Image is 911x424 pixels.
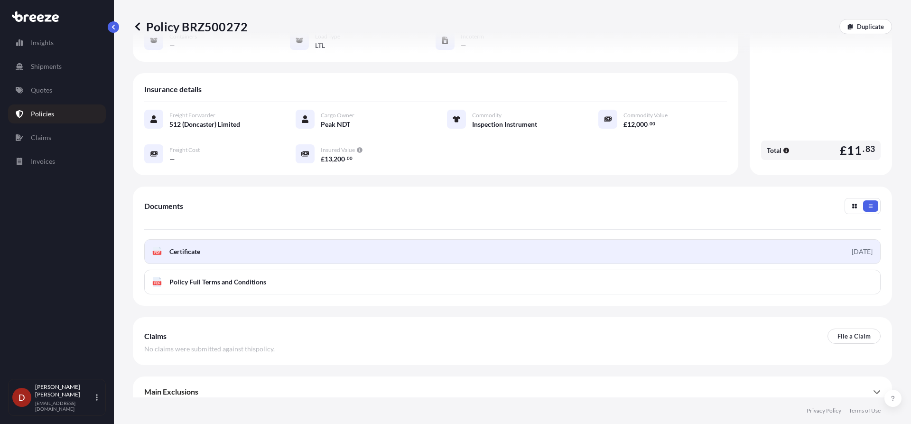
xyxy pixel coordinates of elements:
span: Documents [144,201,183,211]
a: Duplicate [839,19,892,34]
a: Policies [8,104,106,123]
p: Invoices [31,157,55,166]
span: Peak NDT [321,120,350,129]
span: , [332,156,334,162]
span: 11 [847,144,861,156]
span: £ [623,121,627,128]
span: — [169,154,175,164]
span: £ [840,144,847,156]
span: Commodity [472,112,502,119]
span: Freight Cost [169,146,200,154]
text: PDF [154,251,160,254]
p: Shipments [31,62,62,71]
a: Invoices [8,152,106,171]
text: PDF [154,282,160,285]
span: Freight Forwarder [169,112,215,119]
div: Main Exclusions [144,380,881,403]
p: Policies [31,109,54,119]
p: Insights [31,38,54,47]
span: . [345,157,346,160]
span: 512 (Doncaster) Limited [169,120,240,129]
p: Duplicate [857,22,884,31]
a: PDFCertificate[DATE] [144,239,881,264]
a: Terms of Use [849,407,881,415]
span: Certificate [169,247,200,256]
span: Insured Value [321,146,355,154]
span: 000 [636,121,648,128]
a: Quotes [8,81,106,100]
span: D [19,393,25,402]
span: Claims [144,331,167,341]
div: [DATE] [852,247,873,256]
a: Insights [8,33,106,52]
span: Total [767,146,781,155]
span: Cargo Owner [321,112,354,119]
span: . [648,122,649,125]
span: No claims were submitted against this policy . [144,344,275,354]
span: 12 [627,121,635,128]
span: 200 [334,156,345,162]
p: [EMAIL_ADDRESS][DOMAIN_NAME] [35,400,94,412]
a: PDFPolicy Full Terms and Conditions [144,270,881,294]
a: Shipments [8,57,106,76]
p: File a Claim [837,331,871,341]
p: [PERSON_NAME] [PERSON_NAME] [35,383,94,398]
span: Inspection Instrument [472,120,537,129]
a: File a Claim [827,329,881,344]
span: , [635,121,636,128]
span: 00 [650,122,655,125]
p: Policy BRZ500272 [133,19,248,34]
p: Quotes [31,85,52,95]
span: 13 [325,156,332,162]
span: Main Exclusions [144,387,198,396]
span: £ [321,156,325,162]
a: Privacy Policy [807,407,841,415]
p: Claims [31,133,51,142]
span: 00 [347,157,353,160]
span: Insurance details [144,85,202,94]
span: Policy Full Terms and Conditions [169,277,266,287]
span: Commodity Value [623,112,668,119]
span: 83 [865,146,875,152]
span: . [863,146,865,152]
a: Claims [8,128,106,147]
